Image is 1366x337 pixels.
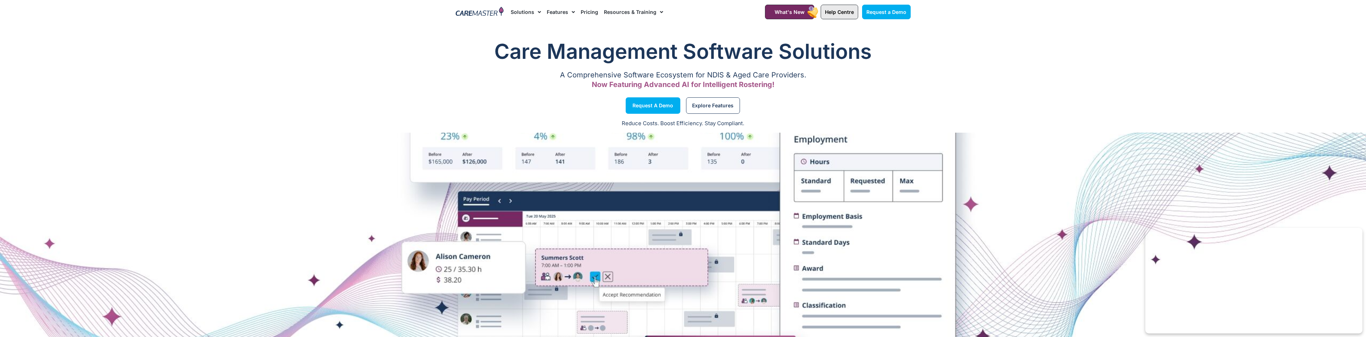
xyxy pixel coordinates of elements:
p: A Comprehensive Software Ecosystem for NDIS & Aged Care Providers. [456,73,911,77]
p: Reduce Costs. Boost Efficiency. Stay Compliant. [4,119,1362,128]
a: Request a Demo [626,97,680,114]
a: Explore Features [686,97,740,114]
img: CareMaster Logo [456,7,504,17]
span: Now Featuring Advanced AI for Intelligent Rostering! [592,80,775,89]
span: Help Centre [825,9,854,15]
a: Request a Demo [862,5,911,19]
a: What's New [765,5,814,19]
a: Help Centre [821,5,858,19]
iframe: Popup CTA [1145,228,1362,333]
span: What's New [775,9,805,15]
span: Request a Demo [866,9,906,15]
h1: Care Management Software Solutions [456,37,911,66]
span: Explore Features [692,104,734,107]
span: Request a Demo [632,104,673,107]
